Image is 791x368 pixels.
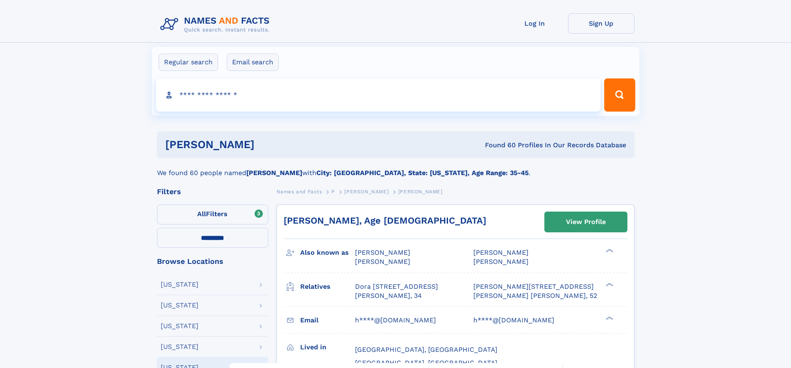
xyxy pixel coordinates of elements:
[545,212,627,232] a: View Profile
[331,186,335,197] a: P
[157,205,268,224] label: Filters
[156,78,601,112] input: search input
[355,359,497,367] span: [GEOGRAPHIC_DATA], [GEOGRAPHIC_DATA]
[197,210,206,218] span: All
[398,189,443,195] span: [PERSON_NAME]
[355,282,438,291] a: Dora [STREET_ADDRESS]
[473,291,597,300] a: [PERSON_NAME] [PERSON_NAME], 52
[502,13,568,34] a: Log In
[316,169,529,177] b: City: [GEOGRAPHIC_DATA], State: [US_STATE], Age Range: 35-45
[473,249,529,256] span: [PERSON_NAME]
[344,189,389,195] span: [PERSON_NAME]
[300,313,355,327] h3: Email
[568,13,634,34] a: Sign Up
[165,139,370,150] h1: [PERSON_NAME]
[331,189,335,195] span: P
[157,158,634,178] div: We found 60 people named with .
[157,188,268,195] div: Filters
[161,302,198,309] div: [US_STATE]
[355,258,410,266] span: [PERSON_NAME]
[473,282,594,291] a: [PERSON_NAME][STREET_ADDRESS]
[300,246,355,260] h3: Also known as
[284,215,486,226] a: [PERSON_NAME], Age [DEMOGRAPHIC_DATA]
[277,186,322,197] a: Names and Facts
[157,258,268,265] div: Browse Locations
[355,291,422,300] a: [PERSON_NAME], 34
[604,315,614,321] div: ❯
[246,169,302,177] b: [PERSON_NAME]
[159,54,218,71] label: Regular search
[227,54,279,71] label: Email search
[604,248,614,253] div: ❯
[355,249,410,256] span: [PERSON_NAME]
[604,282,614,287] div: ❯
[161,323,198,329] div: [US_STATE]
[300,340,355,354] h3: Lived in
[161,344,198,350] div: [US_STATE]
[370,141,626,150] div: Found 60 Profiles In Our Records Database
[300,280,355,294] h3: Relatives
[566,212,606,232] div: View Profile
[157,13,277,36] img: Logo Names and Facts
[355,346,497,353] span: [GEOGRAPHIC_DATA], [GEOGRAPHIC_DATA]
[604,78,635,112] button: Search Button
[161,281,198,288] div: [US_STATE]
[344,186,389,197] a: [PERSON_NAME]
[473,258,529,266] span: [PERSON_NAME]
